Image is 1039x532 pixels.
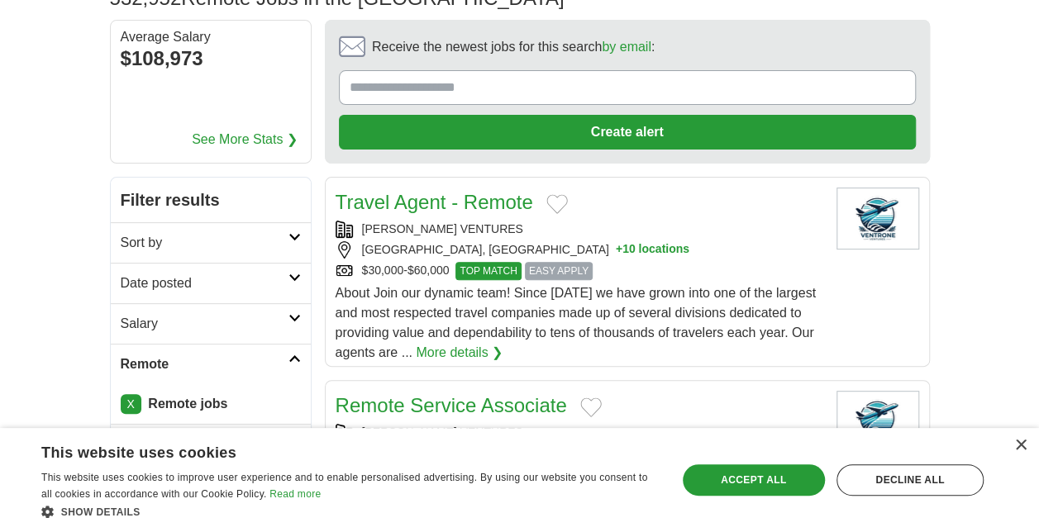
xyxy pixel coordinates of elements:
div: [PERSON_NAME] VENTURES [336,221,823,238]
div: This website uses cookies [41,438,617,463]
img: Company logo [836,188,919,249]
button: Add to favorite jobs [580,397,602,417]
button: Add to favorite jobs [546,194,568,214]
a: Salary [111,303,311,344]
span: + [616,241,622,259]
a: Sort by [111,222,311,263]
span: Receive the newest jobs for this search : [372,37,655,57]
span: This website uses cookies to improve user experience and to enable personalised advertising. By u... [41,472,647,500]
button: Create alert [339,115,916,150]
div: $30,000-$60,000 [336,262,823,280]
a: Location [111,424,311,464]
h2: Filter results [111,178,311,222]
strong: Remote jobs [148,397,227,411]
div: [GEOGRAPHIC_DATA], [GEOGRAPHIC_DATA] [336,241,823,259]
span: About Join our dynamic team! Since [DATE] we have grown into one of the largest and most respecte... [336,286,816,359]
h2: Salary [121,314,288,334]
h2: Sort by [121,233,288,253]
h2: Date posted [121,273,288,293]
div: Close [1014,439,1027,452]
span: Show details [61,506,141,518]
div: $108,973 [121,44,301,74]
h2: Remote [121,354,288,374]
a: More details ❯ [416,343,503,363]
a: Date posted [111,263,311,303]
a: Remote Service Associate [336,394,567,416]
a: X [121,394,141,414]
button: +10 locations [616,241,689,259]
span: TOP MATCH [455,262,521,280]
a: See More Stats ❯ [192,130,298,150]
a: Travel Agent - Remote [336,191,533,213]
div: Show details [41,503,658,520]
div: [PERSON_NAME] VENTURES [336,424,823,441]
div: Decline all [836,464,984,496]
a: Read more, opens a new window [269,488,321,500]
a: Remote [111,344,311,384]
div: Average Salary [121,31,301,44]
a: by email [602,40,651,54]
div: Accept all [683,464,825,496]
span: EASY APPLY [525,262,593,280]
img: Company logo [836,391,919,453]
